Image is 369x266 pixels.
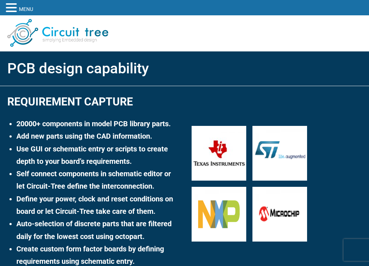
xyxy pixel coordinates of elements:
[16,167,177,193] li: Self connect components in schematic editor or let Circuit-Tree define the interconnection.
[7,92,177,111] h2: Requirement Capture
[19,3,33,16] a: MENU
[7,19,108,47] img: Circuit Tree
[16,130,177,142] li: Add new parts using the CAD information.
[16,217,177,243] li: Auto-selection of discrete parts that are filtered daily for the lowest cost using octopart.
[7,58,362,80] h1: PCB design capability
[16,143,177,168] li: Use GUI or schematic entry or scripts to create depth to your board’s requirements.
[16,193,177,218] li: Define your power, clock and reset conditions on board or let Circuit-Tree take care of them.
[16,117,177,130] li: 20000+ components in model PCB library parts.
